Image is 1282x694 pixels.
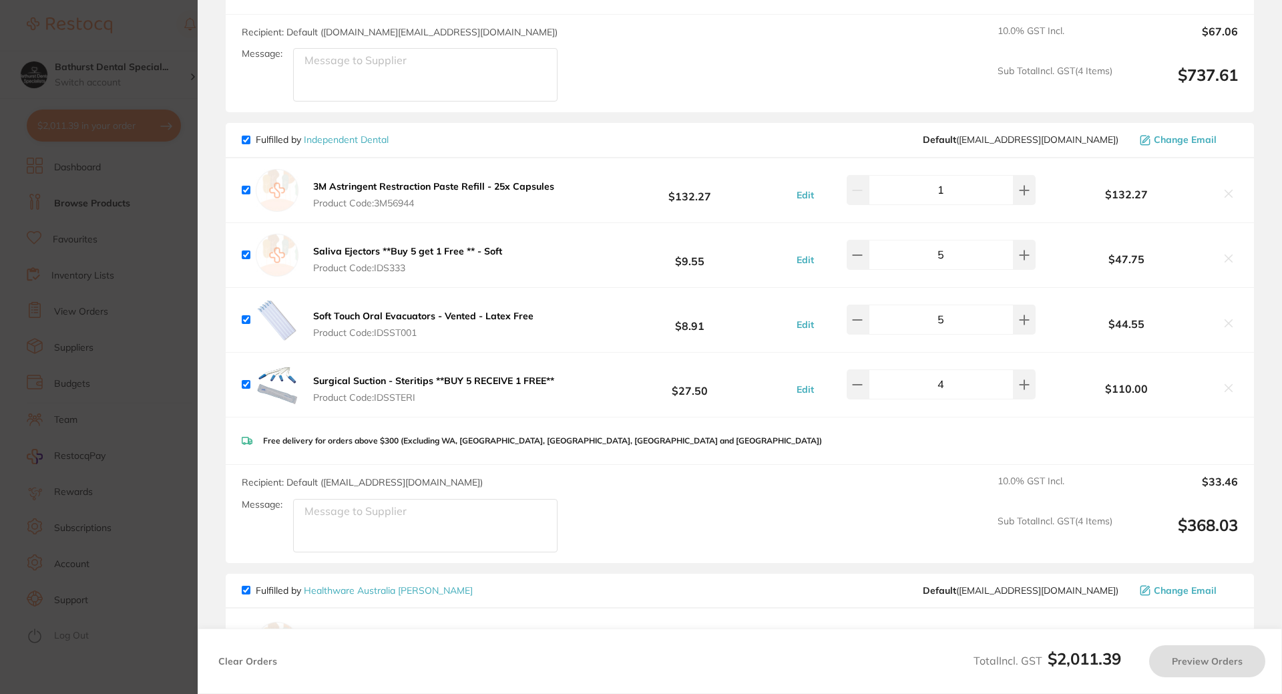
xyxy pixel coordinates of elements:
[304,584,473,596] a: Healthware Australia [PERSON_NAME]
[923,584,956,596] b: Default
[242,499,282,510] label: Message:
[1039,253,1214,265] b: $47.75
[1154,585,1217,596] span: Change Email
[590,307,789,332] b: $8.91
[998,476,1112,505] span: 10.0 % GST Incl.
[1039,188,1214,200] b: $132.27
[309,310,538,338] button: Soft Touch Oral Evacuators - Vented - Latex Free Product Code:IDSST001
[923,134,956,146] b: Default
[313,392,554,403] span: Product Code: IDSSTERI
[256,169,298,212] img: empty.jpg
[998,25,1112,55] span: 10.0 % GST Incl.
[923,585,1118,596] span: info@healthwareaustralia.com.au
[242,26,558,38] span: Recipient: Default ( [DOMAIN_NAME][EMAIL_ADDRESS][DOMAIN_NAME] )
[974,654,1121,667] span: Total Incl. GST
[1149,645,1265,677] button: Preview Orders
[313,245,502,257] b: Saliva Ejectors **Buy 5 get 1 Free ** - Soft
[256,363,298,406] img: Z3FjdTAybg
[793,383,818,395] button: Edit
[998,65,1112,102] span: Sub Total Incl. GST ( 4 Items)
[1123,516,1238,552] output: $368.03
[304,134,389,146] a: Independent Dental
[256,585,473,596] p: Fulfilled by
[256,622,298,665] img: empty.jpg
[793,319,818,331] button: Edit
[793,254,818,266] button: Edit
[1039,383,1214,395] b: $110.00
[1039,318,1214,330] b: $44.55
[1123,65,1238,102] output: $737.61
[309,180,558,208] button: 3M Astringent Restraction Paste Refill - 25x Capsules Product Code:3M56944
[1123,25,1238,55] output: $67.06
[313,180,554,192] b: 3M Astringent Restraction Paste Refill - 25x Capsules
[313,263,502,273] span: Product Code: IDS333
[590,178,789,202] b: $132.27
[256,299,298,341] img: MnU5eW56Zw
[590,242,789,267] b: $9.55
[263,436,822,446] p: Free delivery for orders above $300 (Excluding WA, [GEOGRAPHIC_DATA], [GEOGRAPHIC_DATA], [GEOGRAP...
[923,134,1118,145] span: orders@independentdental.com.au
[313,310,533,322] b: Soft Touch Oral Evacuators - Vented - Latex Free
[242,48,282,59] label: Message:
[1136,134,1238,146] button: Change Email
[309,245,506,273] button: Saliva Ejectors **Buy 5 get 1 Free ** - Soft Product Code:IDS333
[998,516,1112,552] span: Sub Total Incl. GST ( 4 Items)
[1123,476,1238,505] output: $33.46
[309,375,558,403] button: Surgical Suction - Steritips **BUY 5 RECEIVE 1 FREE** Product Code:IDSSTERI
[242,476,483,488] span: Recipient: Default ( [EMAIL_ADDRESS][DOMAIN_NAME] )
[313,198,554,208] span: Product Code: 3M56944
[1136,584,1238,596] button: Change Email
[793,189,818,201] button: Edit
[590,372,789,397] b: $27.50
[1048,649,1121,669] b: $2,011.39
[1154,134,1217,145] span: Change Email
[214,645,281,677] button: Clear Orders
[256,234,298,277] img: empty.jpg
[256,134,389,145] p: Fulfilled by
[313,375,554,387] b: Surgical Suction - Steritips **BUY 5 RECEIVE 1 FREE**
[313,327,533,338] span: Product Code: IDSST001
